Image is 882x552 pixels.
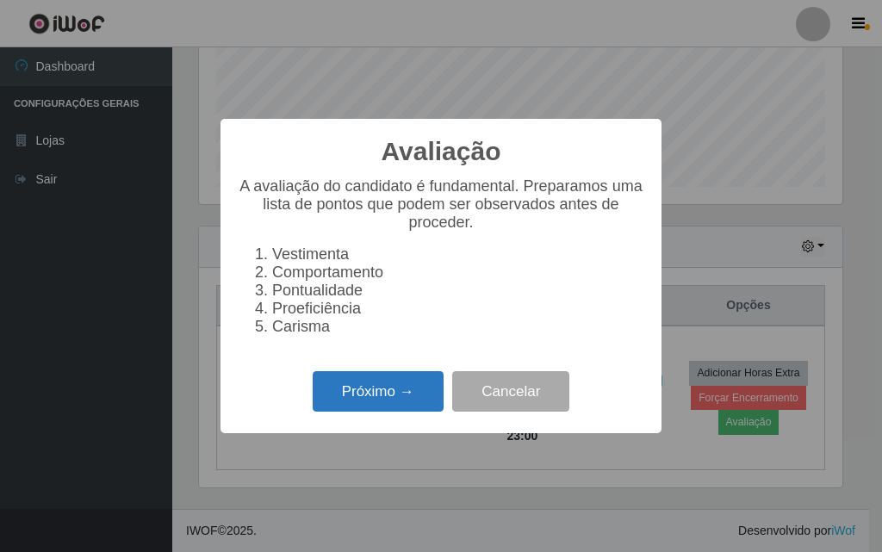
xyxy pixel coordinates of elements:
li: Vestimenta [272,245,644,264]
li: Proeficiência [272,300,644,318]
button: Próximo → [313,371,444,412]
h2: Avaliação [382,136,501,167]
li: Comportamento [272,264,644,282]
button: Cancelar [452,371,569,412]
li: Pontualidade [272,282,644,300]
p: A avaliação do candidato é fundamental. Preparamos uma lista de pontos que podem ser observados a... [238,177,644,232]
li: Carisma [272,318,644,336]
